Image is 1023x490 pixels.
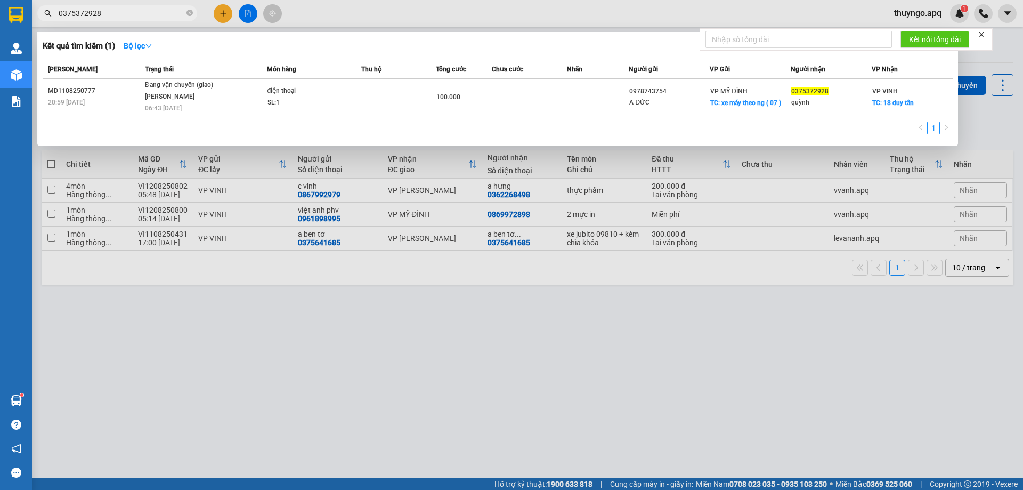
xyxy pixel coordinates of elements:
[914,122,927,134] button: left
[48,85,142,97] div: MD1108250777
[145,66,174,73] span: Trạng thái
[914,122,927,134] li: Previous Page
[940,122,953,134] button: right
[629,66,658,73] span: Người gửi
[59,7,184,19] input: Tìm tên, số ĐT hoặc mã đơn
[927,122,940,134] li: 1
[11,69,22,81] img: warehouse-icon
[791,66,825,73] span: Người nhận
[267,85,347,97] div: điện thoại
[267,66,296,73] span: Món hàng
[48,99,85,106] span: 20:59 [DATE]
[872,66,898,73] span: VP Nhận
[872,99,914,107] span: TC: 18 duy tân
[43,41,115,52] h3: Kết quả tìm kiếm ( 1 )
[918,124,924,131] span: left
[11,468,21,478] span: message
[791,87,829,95] span: 0375372928
[11,420,21,430] span: question-circle
[791,97,871,108] div: quỳnh
[145,79,225,91] div: Đang vận chuyển (giao)
[900,31,969,48] button: Kết nối tổng đài
[909,34,961,45] span: Kết nối tổng đài
[20,393,23,397] sup: 1
[872,87,898,95] span: VP VINH
[11,444,21,454] span: notification
[11,395,22,406] img: warehouse-icon
[145,91,225,103] div: [PERSON_NAME]
[629,97,709,108] div: A ĐỨC
[567,66,582,73] span: Nhãn
[48,66,98,73] span: [PERSON_NAME]
[11,43,22,54] img: warehouse-icon
[492,66,523,73] span: Chưa cước
[710,66,730,73] span: VP Gửi
[629,86,709,97] div: 0978743754
[11,96,22,107] img: solution-icon
[44,10,52,17] span: search
[978,31,985,38] span: close
[943,124,949,131] span: right
[9,7,23,23] img: logo-vxr
[436,93,460,101] span: 100.000
[705,31,892,48] input: Nhập số tổng đài
[710,87,748,95] span: VP MỸ ĐÌNH
[928,122,939,134] a: 1
[436,66,466,73] span: Tổng cước
[186,9,193,19] span: close-circle
[361,66,381,73] span: Thu hộ
[145,105,182,112] span: 06:43 [DATE]
[710,99,781,107] span: TC: xe máy theo ng ( 07 )
[940,122,953,134] li: Next Page
[186,10,193,16] span: close-circle
[145,42,152,50] span: down
[267,97,347,109] div: SL: 1
[124,42,152,50] strong: Bộ lọc
[115,37,161,54] button: Bộ lọcdown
